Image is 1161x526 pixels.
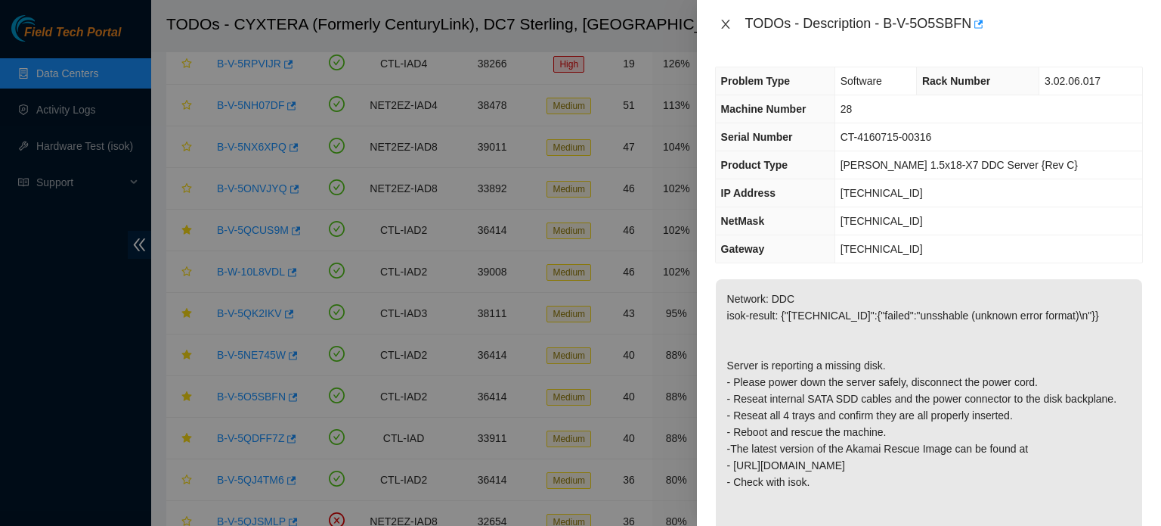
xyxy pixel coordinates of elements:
button: Close [715,17,736,32]
span: [TECHNICAL_ID] [841,243,923,255]
span: Software [841,75,882,87]
span: [PERSON_NAME] 1.5x18-X7 DDC Server {Rev C} [841,159,1078,171]
span: [TECHNICAL_ID] [841,215,923,227]
span: Gateway [721,243,765,255]
span: CT-4160715-00316 [841,131,932,143]
span: [TECHNICAL_ID] [841,187,923,199]
span: IP Address [721,187,776,199]
span: 3.02.06.017 [1045,75,1101,87]
span: NetMask [721,215,765,227]
span: Problem Type [721,75,791,87]
span: Serial Number [721,131,793,143]
span: 28 [841,103,853,115]
div: TODOs - Description - B-V-5O5SBFN [745,12,1143,36]
span: Product Type [721,159,788,171]
span: Machine Number [721,103,807,115]
span: close [720,18,732,30]
span: Rack Number [922,75,990,87]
